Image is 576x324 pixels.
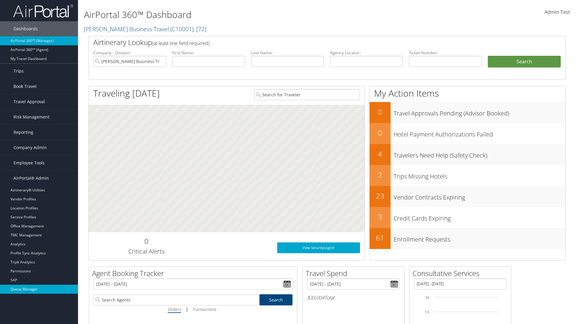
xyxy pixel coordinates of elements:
div: | [94,305,292,313]
h2: 61 [370,233,391,243]
span: $33,004 [307,294,324,301]
span: Admin Test [544,9,570,15]
a: View SecurityLogic® [277,242,360,253]
a: [PERSON_NAME] Business Travel [84,25,206,33]
h3: Credit Cards Expiring [394,211,565,223]
h3: Trips Missing Hotels [394,169,565,181]
h2: Agent Booking Tracker [92,268,297,278]
span: ( C10001 ) [170,25,193,33]
h2: 0 [370,107,391,117]
label: Company - Division: [93,50,166,56]
h2: 4 [370,149,391,159]
h2: 0 [370,128,391,138]
a: 2Trips Missing Hotels [370,165,565,186]
h3: Travel Approvals Pending (Advisor Booked) [394,106,565,118]
span: Trips [13,64,24,79]
span: Company Admin [13,140,47,155]
input: Search for Traveler [254,89,360,100]
label: Ticket Number: [409,50,482,56]
span: Dashboards [13,21,38,36]
img: airportal-logo.png [13,4,73,18]
a: 61Enrollment Requests [370,228,565,249]
h6: Total [307,294,400,301]
h3: Critical Alerts [93,247,199,256]
a: 23Vendor Contracts Expiring [370,186,565,207]
i: Transactions [192,306,216,312]
a: Search [259,294,293,305]
h2: Consultative Services [412,268,511,278]
h1: AirPortal 360™ Dashboard [84,8,408,21]
span: Travel Approval [13,94,45,109]
a: 3Credit Cards Expiring [370,207,565,228]
span: , [ 72 ] [193,25,206,33]
input: Search Agents [94,294,259,305]
h2: Airtinerary Lookup [93,37,521,47]
tspan: 7.5 [424,310,429,314]
h2: Travel Spend [306,268,404,278]
a: 0Hotel Payment Authorizations Failed [370,123,565,144]
h3: Vendor Contracts Expiring [394,190,565,202]
i: Dollars [168,306,181,312]
span: AirPortal® Admin [13,171,49,186]
h1: Traveling [DATE] [93,87,160,100]
label: First Name: [172,50,245,56]
h3: Hotel Payment Authorizations Failed [394,127,565,139]
span: Risk Management [13,109,49,124]
label: Agency Locator: [330,50,403,56]
a: 0Travel Approvals Pending (Advisor Booked) [370,102,565,123]
h2: 3 [370,212,391,222]
span: Employee Tools [13,155,45,170]
tspan: 10 [425,296,429,299]
h2: 0 [93,236,199,246]
span: Reporting [13,125,33,140]
button: Search [488,56,561,68]
h1: My Action Items [370,87,565,100]
h2: 23 [370,191,391,201]
h3: Enrollment Requests [394,232,565,244]
span: (at least one field required) [152,40,209,46]
h3: Travelers Need Help (Safety Check) [394,148,565,160]
label: Last Name: [251,50,324,56]
a: Admin Test [544,3,570,22]
a: 4Travelers Need Help (Safety Check) [370,144,565,165]
h2: 2 [370,170,391,180]
span: Book Travel [13,79,37,94]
